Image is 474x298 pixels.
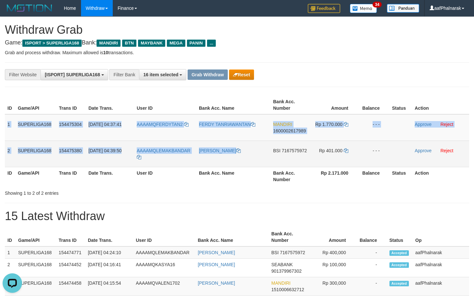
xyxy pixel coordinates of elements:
[196,96,271,114] th: Bank Acc. Name
[196,167,271,185] th: Bank Acc. Name
[413,277,469,296] td: aafPhalnarak
[85,259,133,277] td: [DATE] 04:16:41
[309,277,356,296] td: Rp 300,000
[389,96,412,114] th: Status
[413,259,469,277] td: aafPhalnarak
[311,167,358,185] th: Rp 2.171.000
[309,246,356,259] td: Rp 400,000
[344,148,348,153] a: Copy 401000 to clipboard
[344,122,348,127] a: Copy 1770000 to clipboard
[440,122,453,127] a: Reject
[389,281,409,286] span: Accepted
[134,96,196,114] th: User ID
[167,40,185,47] span: MEGA
[137,148,191,160] a: AAAAMQLEMAKBANDAR
[5,114,15,141] td: 1
[389,262,409,268] span: Accepted
[440,148,453,153] a: Reject
[387,228,413,246] th: Status
[5,187,193,196] div: Showing 1 to 2 of 2 entries
[315,122,342,127] span: Rp 1.770.000
[15,141,56,167] td: SUPERLIGA168
[137,122,183,127] span: AAAAMQFERDYTAN2
[15,96,56,114] th: Game/API
[56,96,86,114] th: Trans ID
[85,277,133,296] td: [DATE] 04:15:54
[389,250,409,256] span: Accepted
[319,148,342,153] span: Rp 401.000
[16,259,56,277] td: SUPERLIGA168
[137,122,189,127] a: AAAAMQFERDYTAN2
[308,4,340,13] img: Feedback.jpg
[56,228,85,246] th: Trans ID
[97,40,121,47] span: MANDIRI
[134,167,196,185] th: User ID
[56,277,85,296] td: 154474458
[143,72,178,77] span: 16 item selected
[45,72,100,77] span: [ISPORT] SUPERLIGA168
[139,69,186,80] button: 16 item selected
[229,69,254,80] button: Reset
[273,148,281,153] span: BSI
[5,259,16,277] td: 2
[272,268,302,274] span: Copy 901379967302 to clipboard
[56,259,85,277] td: 154474452
[415,148,432,153] a: Approve
[103,50,108,55] strong: 10
[272,262,293,267] span: SEABANK
[199,148,241,153] a: [PERSON_NAME]
[309,259,356,277] td: Rp 100,000
[272,280,291,286] span: MANDIRI
[16,246,56,259] td: SUPERLIGA168
[22,40,82,47] span: ISPORT > SUPERLIGA168
[109,69,139,80] div: Filter Bank
[356,228,387,246] th: Balance
[280,250,305,255] span: Copy 7167575972 to clipboard
[85,228,133,246] th: Date Trans.
[5,23,469,36] h1: Withdraw Grab
[15,167,56,185] th: Game/API
[358,114,389,141] td: - - -
[5,210,469,223] h1: 15 Latest Withdraw
[271,96,311,114] th: Bank Acc. Number
[356,277,387,296] td: -
[56,246,85,259] td: 154474771
[40,69,108,80] button: [ISPORT] SUPERLIGA168
[5,96,15,114] th: ID
[15,114,56,141] td: SUPERLIGA168
[358,167,389,185] th: Balance
[5,228,16,246] th: ID
[356,259,387,277] td: -
[356,246,387,259] td: -
[373,2,381,7] span: 34
[188,69,227,80] button: Grab Withdraw
[133,228,195,246] th: User ID
[358,96,389,114] th: Balance
[358,141,389,167] td: - - -
[269,228,309,246] th: Bank Acc. Number
[133,277,195,296] td: AAAAMQVALEN1702
[273,122,292,127] span: MANDIRI
[311,96,358,114] th: Amount
[389,167,412,185] th: Status
[5,141,15,167] td: 2
[5,69,40,80] div: Filter Website
[5,49,469,56] p: Grab and process withdraw. Maximum allowed is transactions.
[85,246,133,259] td: [DATE] 04:24:10
[198,280,235,286] a: [PERSON_NAME]
[56,167,86,185] th: Trans ID
[5,167,15,185] th: ID
[16,277,56,296] td: SUPERLIGA168
[3,3,22,22] button: Open LiveChat chat widget
[282,148,307,153] span: Copy 7167575972 to clipboard
[415,122,432,127] a: Approve
[59,122,82,127] span: 154475304
[207,40,216,47] span: ...
[138,40,165,47] span: MAYBANK
[198,250,235,255] a: [PERSON_NAME]
[133,246,195,259] td: AAAAMQLEMAKBANDAR
[5,246,16,259] td: 1
[413,246,469,259] td: aafPhalnarak
[271,167,311,185] th: Bank Acc. Number
[387,4,419,13] img: panduan.png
